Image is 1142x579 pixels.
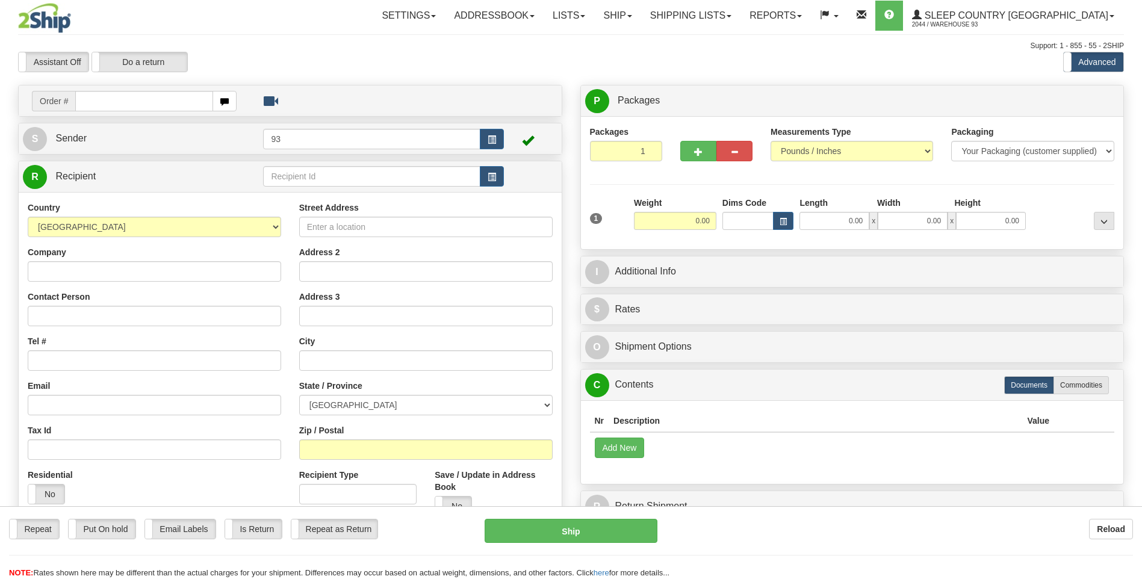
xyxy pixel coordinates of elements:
[23,164,237,189] a: R Recipient
[585,88,1120,113] a: P Packages
[145,519,216,539] label: Email Labels
[585,335,609,359] span: O
[585,335,1120,359] a: OShipment Options
[585,494,1120,519] a: RReturn Shipment
[23,165,47,189] span: R
[594,1,641,31] a: Ship
[634,197,662,209] label: Weight
[590,213,603,224] span: 1
[28,469,73,481] label: Residential
[1114,228,1141,351] iframe: chat widget
[922,10,1108,20] span: Sleep Country [GEOGRAPHIC_DATA]
[585,297,1120,322] a: $Rates
[1089,519,1133,539] button: Reload
[1094,212,1114,230] div: ...
[299,246,340,258] label: Address 2
[585,373,1120,397] a: CContents
[585,259,1120,284] a: IAdditional Info
[28,202,60,214] label: Country
[903,1,1123,31] a: Sleep Country [GEOGRAPHIC_DATA] 2044 / Warehouse 93
[594,568,609,577] a: here
[722,197,766,209] label: Dims Code
[9,568,33,577] span: NOTE:
[23,126,263,151] a: S Sender
[585,297,609,321] span: $
[740,1,811,31] a: Reports
[585,260,609,284] span: I
[1054,376,1109,394] label: Commodities
[299,335,315,347] label: City
[225,519,282,539] label: Is Return
[373,1,445,31] a: Settings
[445,1,544,31] a: Addressbook
[18,3,71,33] img: logo2044.jpg
[585,495,609,519] span: R
[23,127,47,151] span: S
[28,335,46,347] label: Tel #
[19,52,88,72] label: Assistant Off
[951,126,993,138] label: Packaging
[435,469,552,493] label: Save / Update in Address Book
[299,217,553,237] input: Enter a location
[544,1,594,31] a: Lists
[590,126,629,138] label: Packages
[618,95,660,105] span: Packages
[585,373,609,397] span: C
[299,424,344,436] label: Zip / Postal
[10,519,59,539] label: Repeat
[877,197,901,209] label: Width
[299,380,362,392] label: State / Province
[28,424,51,436] label: Tax Id
[485,519,657,543] button: Ship
[55,133,87,143] span: Sender
[92,52,187,72] label: Do a return
[28,291,90,303] label: Contact Person
[1004,376,1054,394] label: Documents
[1022,410,1054,432] th: Value
[609,410,1022,432] th: Description
[263,129,480,149] input: Sender Id
[641,1,740,31] a: Shipping lists
[291,519,377,539] label: Repeat as Return
[799,197,828,209] label: Length
[435,497,471,516] label: No
[590,410,609,432] th: Nr
[263,166,480,187] input: Recipient Id
[912,19,1002,31] span: 2044 / Warehouse 93
[32,91,75,111] span: Order #
[28,246,66,258] label: Company
[771,126,851,138] label: Measurements Type
[299,469,359,481] label: Recipient Type
[1064,52,1123,72] label: Advanced
[1097,524,1125,534] b: Reload
[299,202,359,214] label: Street Address
[954,197,981,209] label: Height
[55,171,96,181] span: Recipient
[69,519,135,539] label: Put On hold
[585,89,609,113] span: P
[869,212,878,230] span: x
[18,41,1124,51] div: Support: 1 - 855 - 55 - 2SHIP
[28,485,64,504] label: No
[28,380,50,392] label: Email
[948,212,956,230] span: x
[595,438,645,458] button: Add New
[299,291,340,303] label: Address 3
